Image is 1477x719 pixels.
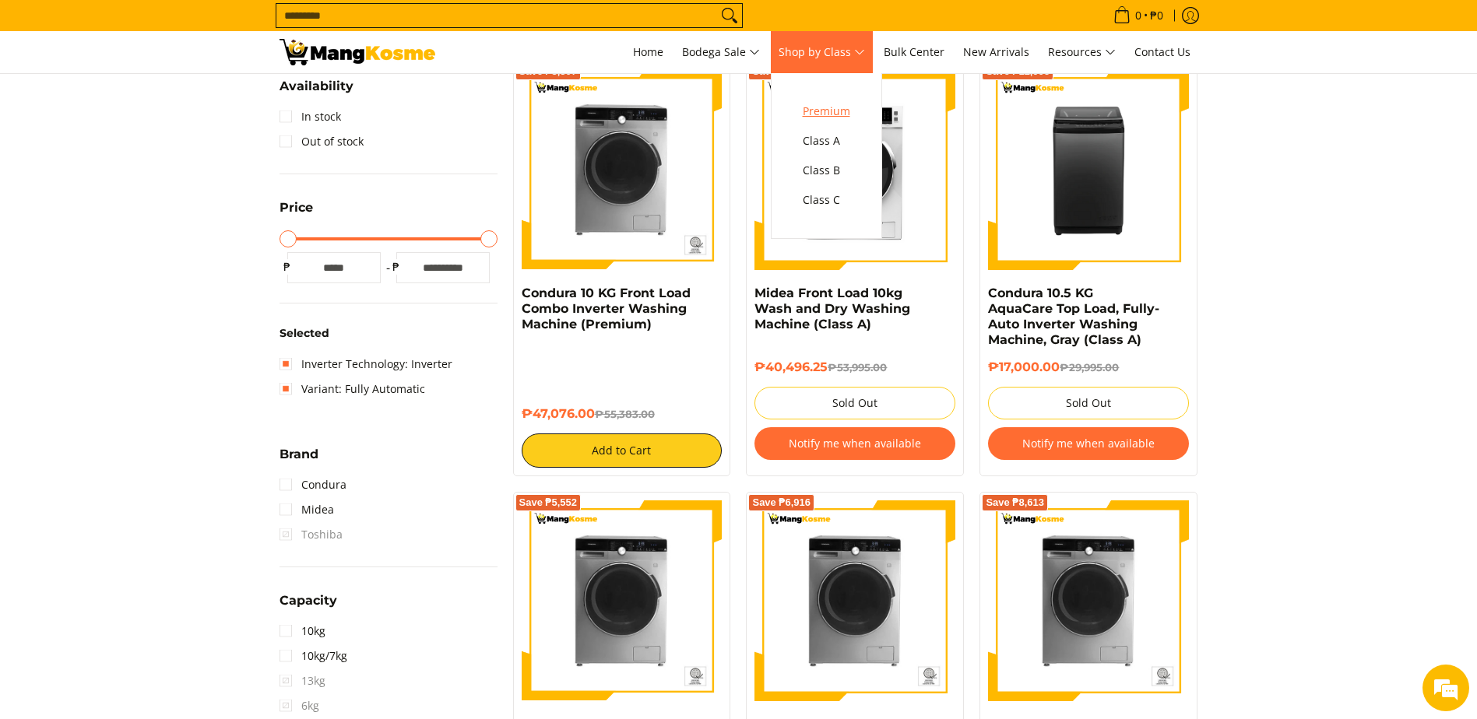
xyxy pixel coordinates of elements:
[90,196,215,353] span: We're online!
[280,377,425,402] a: Variant: Fully Automatic
[8,425,297,479] textarea: Type your message and hit 'Enter'
[795,126,858,156] a: Class A
[280,129,364,154] a: Out of stock
[280,202,313,214] span: Price
[280,39,435,65] img: Washing Machines l Mang Kosme: Home Appliances Warehouse Sale Partner
[280,448,318,461] span: Brand
[988,69,1189,270] img: Condura 10.5 KG AquaCare Top Load, Fully-Auto Inverter Washing Machine, Gray (Class A)
[522,286,691,331] a: Condura 10 KG Front Load Combo Inverter Washing Machine (Premium)
[522,69,723,270] img: Condura 10 KG Front Load Combo Inverter Washing Machine (Premium)
[876,31,952,73] a: Bulk Center
[389,259,404,275] span: ₱
[988,359,1189,375] h6: ₱17,000.00
[1148,10,1166,21] span: ₱0
[280,448,318,472] summary: Open
[280,104,341,129] a: In stock
[803,161,850,181] span: Class B
[795,185,858,215] a: Class C
[988,387,1189,419] button: Sold Out
[717,4,742,27] button: Search
[963,44,1029,59] span: New Arrivals
[280,327,498,341] h6: Selected
[795,156,858,185] a: Class B
[255,8,293,45] div: Minimize live chat window
[81,87,262,107] div: Chat with us now
[754,69,955,270] img: Midea Front Load 10kg Wash and Dry Washing Machine (Class A)
[280,352,452,377] a: Inverter Technology: Inverter
[1134,44,1190,59] span: Contact Us
[280,202,313,226] summary: Open
[522,433,723,468] button: Add to Cart
[828,361,887,374] del: ₱53,995.00
[986,67,1050,76] span: Save ₱12,995
[280,693,319,718] span: 6kg
[1133,10,1144,21] span: 0
[522,500,723,701] img: Condura 8.5 KG Front Load, Inverter Washing Machine (Premium)
[771,31,873,73] a: Shop by Class
[803,102,850,121] span: Premium
[754,359,955,375] h6: ₱40,496.25
[754,427,955,460] button: Notify me when available
[1048,43,1116,62] span: Resources
[280,668,325,693] span: 13kg
[519,498,578,507] span: Save ₱5,552
[674,31,768,73] a: Bodega Sale
[754,387,955,419] button: Sold Out
[795,96,858,126] a: Premium
[752,498,811,507] span: Save ₱6,916
[519,67,578,76] span: Save ₱8,307
[1127,31,1198,73] a: Contact Us
[280,80,353,104] summary: Open
[522,406,723,422] h6: ₱47,076.00
[1040,31,1124,73] a: Resources
[754,500,955,701] img: Condura 10.5 KG Front Load Inverter Washing Machine (Premium)
[884,44,944,59] span: Bulk Center
[988,427,1189,460] button: Notify me when available
[988,286,1159,347] a: Condura 10.5 KG AquaCare Top Load, Fully-Auto Inverter Washing Machine, Gray (Class A)
[280,644,347,668] a: 10kg/7kg
[280,472,346,497] a: Condura
[451,31,1198,73] nav: Main Menu
[280,497,334,522] a: Midea
[955,31,1037,73] a: New Arrivals
[633,44,663,59] span: Home
[280,259,295,275] span: ₱
[1109,7,1168,24] span: •
[986,498,1044,507] span: Save ₱8,613
[682,43,760,62] span: Bodega Sale
[280,522,343,547] span: Toshiba
[752,67,830,76] span: Save ₱13,498.75
[1060,361,1119,374] del: ₱29,995.00
[803,132,850,151] span: Class A
[754,286,910,331] a: Midea Front Load 10kg Wash and Dry Washing Machine (Class A)
[280,619,325,644] a: 10kg
[625,31,671,73] a: Home
[280,80,353,93] span: Availability
[803,191,850,210] span: Class C
[779,43,865,62] span: Shop by Class
[280,594,337,619] summary: Open
[280,594,337,607] span: Capacity
[595,408,655,420] del: ₱55,383.00
[988,500,1189,701] img: Condura 12 KG Front Load Combo Inverter Washing Machine (Premium)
